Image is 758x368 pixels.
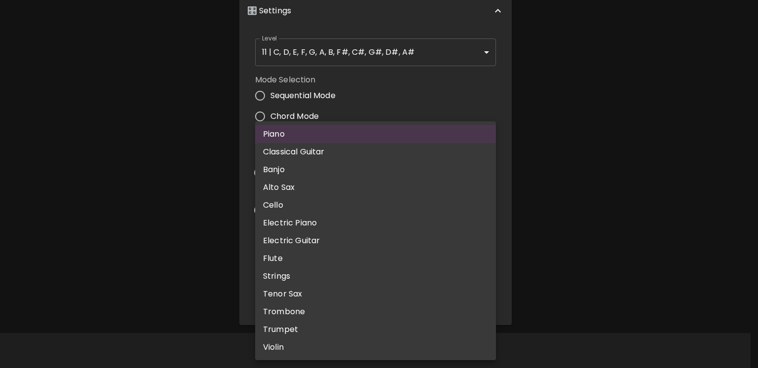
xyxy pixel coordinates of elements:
li: Violin [255,338,496,356]
li: Piano [255,125,496,143]
li: Classical Guitar [255,143,496,161]
li: Electric Guitar [255,232,496,250]
li: Alto Sax [255,179,496,196]
li: Trumpet [255,321,496,338]
li: Trombone [255,303,496,321]
li: Tenor Sax [255,285,496,303]
li: Strings [255,267,496,285]
li: Cello [255,196,496,214]
li: Flute [255,250,496,267]
li: Electric Piano [255,214,496,232]
li: Banjo [255,161,496,179]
